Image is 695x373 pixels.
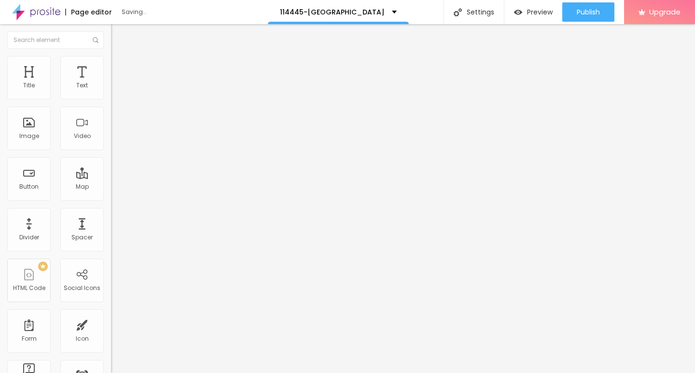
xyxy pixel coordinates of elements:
[111,24,695,373] iframe: Editor
[280,9,385,15] p: 114445-[GEOGRAPHIC_DATA]
[577,8,600,16] span: Publish
[74,133,91,139] div: Video
[23,82,35,89] div: Title
[76,82,88,89] div: Text
[76,183,89,190] div: Map
[562,2,614,22] button: Publish
[71,234,93,241] div: Spacer
[7,31,104,49] input: Search element
[19,234,39,241] div: Divider
[454,8,462,16] img: Icone
[13,285,45,291] div: HTML Code
[22,335,37,342] div: Form
[93,37,98,43] img: Icone
[527,8,553,16] span: Preview
[19,133,39,139] div: Image
[76,335,89,342] div: Icon
[19,183,39,190] div: Button
[649,8,681,16] span: Upgrade
[514,8,522,16] img: view-1.svg
[504,2,562,22] button: Preview
[122,9,233,15] div: Saving...
[65,9,112,15] div: Page editor
[64,285,100,291] div: Social Icons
